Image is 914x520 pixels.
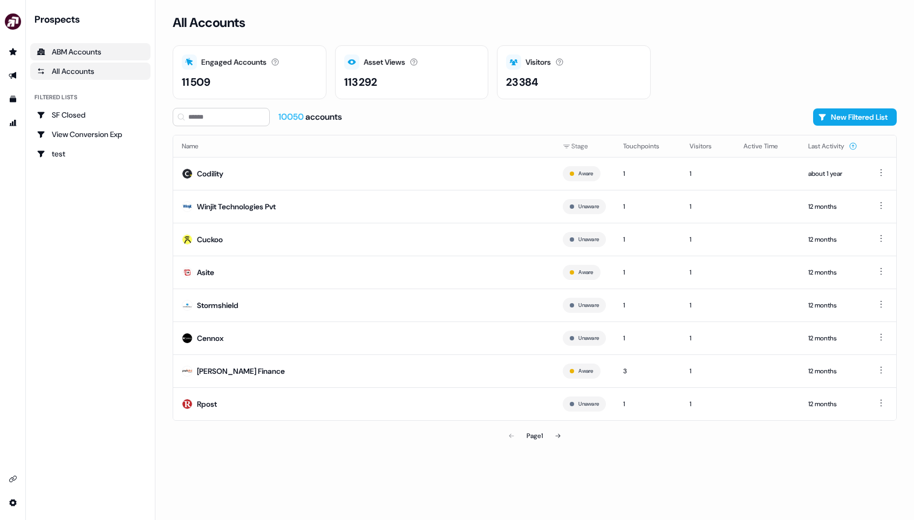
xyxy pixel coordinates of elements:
div: All Accounts [37,66,144,77]
div: Rpost [197,399,217,409]
div: 1 [690,267,726,278]
button: Unaware [578,399,599,409]
div: 1 [690,366,726,377]
a: Go to SF Closed [30,106,151,124]
button: Aware [578,169,593,179]
div: test [37,148,144,159]
h3: All Accounts [173,15,245,31]
div: 113 292 [344,74,377,90]
div: 12 months [808,399,857,409]
div: 1 [690,333,726,344]
div: 1 [623,399,672,409]
div: View Conversion Exp [37,129,144,140]
a: Go to integrations [4,494,22,511]
div: 12 months [808,366,857,377]
button: Unaware [578,300,599,310]
button: Aware [578,366,593,376]
button: Touchpoints [623,136,672,156]
div: 23 384 [506,74,538,90]
span: 10050 [278,111,305,122]
div: Visitors [526,57,551,68]
div: 12 months [808,201,857,212]
a: Go to integrations [4,470,22,488]
div: Prospects [35,13,151,26]
div: Stormshield [197,300,238,311]
a: All accounts [30,63,151,80]
button: Active Time [744,136,791,156]
button: Visitors [690,136,725,156]
a: Go to attribution [4,114,22,132]
a: Go to outbound experience [4,67,22,84]
div: Cennox [197,333,223,344]
a: Go to View Conversion Exp [30,126,151,143]
div: 12 months [808,300,857,311]
div: 11 509 [182,74,210,90]
div: 12 months [808,234,857,245]
a: Go to test [30,145,151,162]
div: 3 [623,366,672,377]
div: Cuckoo [197,234,223,245]
div: about 1 year [808,168,857,179]
button: Unaware [578,333,599,343]
div: Asset Views [364,57,405,68]
button: Unaware [578,202,599,211]
div: Engaged Accounts [201,57,267,68]
a: Go to templates [4,91,22,108]
div: accounts [278,111,342,123]
button: Unaware [578,235,599,244]
div: Codility [197,168,223,179]
div: 1 [690,168,726,179]
button: Last Activity [808,136,857,156]
div: 1 [623,201,672,212]
div: Page 1 [527,430,543,441]
div: 1 [690,234,726,245]
div: 1 [623,168,672,179]
th: Name [173,135,554,157]
div: 12 months [808,267,857,278]
div: Winjit Technologies Pvt [197,201,276,212]
div: Filtered lists [35,93,77,102]
div: [PERSON_NAME] Finance [197,366,285,377]
button: New Filtered List [813,108,897,126]
div: 1 [690,201,726,212]
div: 1 [623,234,672,245]
div: 1 [623,267,672,278]
div: 1 [623,300,672,311]
a: Go to prospects [4,43,22,60]
div: 1 [690,300,726,311]
div: 1 [690,399,726,409]
div: Asite [197,267,214,278]
a: ABM Accounts [30,43,151,60]
div: ABM Accounts [37,46,144,57]
div: 12 months [808,333,857,344]
div: Stage [563,141,606,152]
div: 1 [623,333,672,344]
button: Aware [578,268,593,277]
div: SF Closed [37,110,144,120]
